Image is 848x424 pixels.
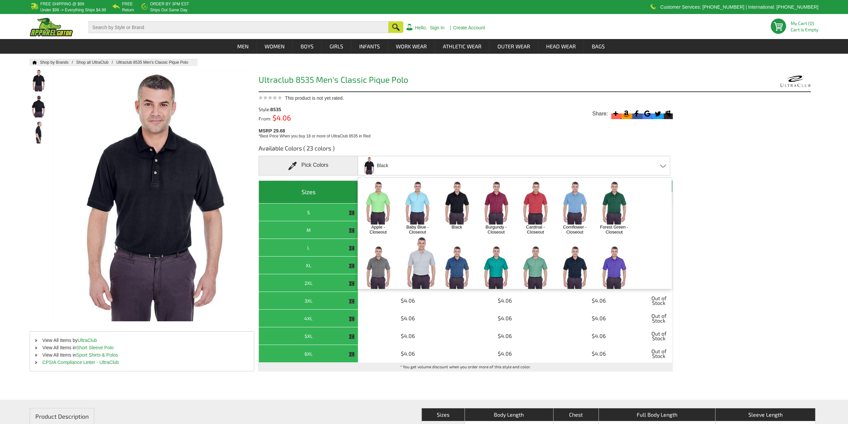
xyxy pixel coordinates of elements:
[349,263,355,269] img: This item is CLOSEOUT!
[596,246,631,289] img: Purple
[435,39,489,54] a: Athletic Wear
[259,115,363,121] div: From:
[653,109,662,118] svg: Twitter
[259,221,358,239] th: M
[259,327,358,345] th: 5XL
[349,316,355,322] img: This item is CLOSEOUT!
[40,8,106,12] p: under $99 -> everything ships $4.99
[457,292,552,310] td: $4.06
[40,60,76,65] a: Shop by Brands
[364,225,392,235] a: Apple - Closeout
[76,345,114,350] a: Short Sleeve Polo
[358,292,457,310] td: $4.06
[150,8,189,12] p: ships out same day.
[664,109,673,118] svg: Myspace
[322,39,351,54] a: Girls
[660,5,818,9] p: Customer Services: [PHONE_NUMBER] | International: [PHONE_NUMBER]
[349,334,355,340] img: This item is CLOSEOUT!
[584,39,612,54] a: Bags
[482,225,510,235] a: Burgundy - Closeout
[400,181,435,225] img: Baby Blue
[552,345,645,363] td: $4.06
[349,281,355,287] img: This item is CLOSEOUT!
[122,8,134,12] p: Return
[557,246,592,289] img: Navy
[478,181,513,225] img: Burgundy
[76,352,118,358] a: Sport Shirts & Polos
[40,2,84,6] b: Free Shipping @ $99
[598,408,715,421] th: Full Body Length
[30,95,47,117] img: Ultraclub 8535 Men's Classic Pique Polo
[361,246,396,289] img: Graphite
[415,25,427,30] a: Hello,
[122,2,133,6] b: Free
[259,292,358,310] th: 3XL
[30,18,73,36] img: ApparelGator
[791,21,816,26] li: My Cart (0)
[552,310,645,327] td: $4.06
[552,327,645,345] td: $4.06
[259,107,363,112] div: Style:
[259,274,358,292] th: 2XL
[30,69,47,91] img: Ultraclub 8535 Men's Classic Pique Polo
[518,246,553,289] img: Leaf
[632,109,641,118] svg: Facebook
[259,126,676,139] div: MSRP 29.68
[259,95,282,100] img: This product is not yet rated.
[403,225,431,235] a: Baby Blue - Closeout
[647,329,670,343] span: Out of Stock
[439,181,474,225] img: Black
[358,310,457,327] td: $4.06
[557,181,592,225] img: Cornflower
[76,60,116,65] a: Shop all UltraClub
[259,75,673,86] h1: Ultraclub 8535 Men's Classic Pique Polo
[490,39,538,54] a: Outer Wear
[643,109,652,118] svg: Google Bookmark
[259,345,358,363] th: 6XL
[439,246,474,289] img: Indigo
[257,39,292,54] a: Women
[259,181,358,203] th: Sizes
[349,245,355,251] img: This item is CLOSEOUT!
[442,225,471,230] a: Black
[78,338,97,343] a: UltraClub
[791,27,818,32] span: Cart is Empty
[259,144,673,156] h3: Available Colors ( 23 colors )
[611,109,620,118] svg: More
[30,121,47,143] img: Ultraclub 8535 Men's Classic Pique Polo
[592,110,608,117] span: Share:
[464,408,553,421] th: Body Length
[478,246,513,289] img: Jade
[116,60,195,65] a: Ultraclub 8535 Men's Classic Pique Polo
[538,39,583,54] a: Head Wear
[388,39,434,54] a: Work Wear
[453,25,485,30] a: Create Account
[600,225,628,235] a: Forest Green - Closeout
[518,181,553,225] img: Cardinal
[361,181,396,225] img: Apple
[42,360,119,365] a: CPSIA Compliance Letter - UltraClub
[352,39,388,54] a: Infants
[230,39,256,54] a: Men
[89,21,389,33] input: Search by Style or Brand
[349,298,355,304] img: This item is CLOSEOUT!
[457,310,552,327] td: $4.06
[400,236,442,289] img: Heather Grey
[259,257,358,274] th: XL
[270,106,281,112] span: 8535
[377,160,388,171] span: Black
[715,408,815,421] th: Sleeve Length
[259,156,358,175] div: Pick Colors
[552,292,645,310] td: $4.06
[349,351,355,357] img: This item is CLOSEOUT!
[349,228,355,234] img: This item is CLOSEOUT!
[150,2,189,6] b: Order by 3PM EST
[30,344,254,351] li: View All Items in
[457,327,552,345] td: $4.06
[259,134,371,138] span: *Best Price When you buy 18 or more of UltraClub 8535 in Red
[358,327,457,345] td: $4.06
[647,294,670,308] span: Out of Stock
